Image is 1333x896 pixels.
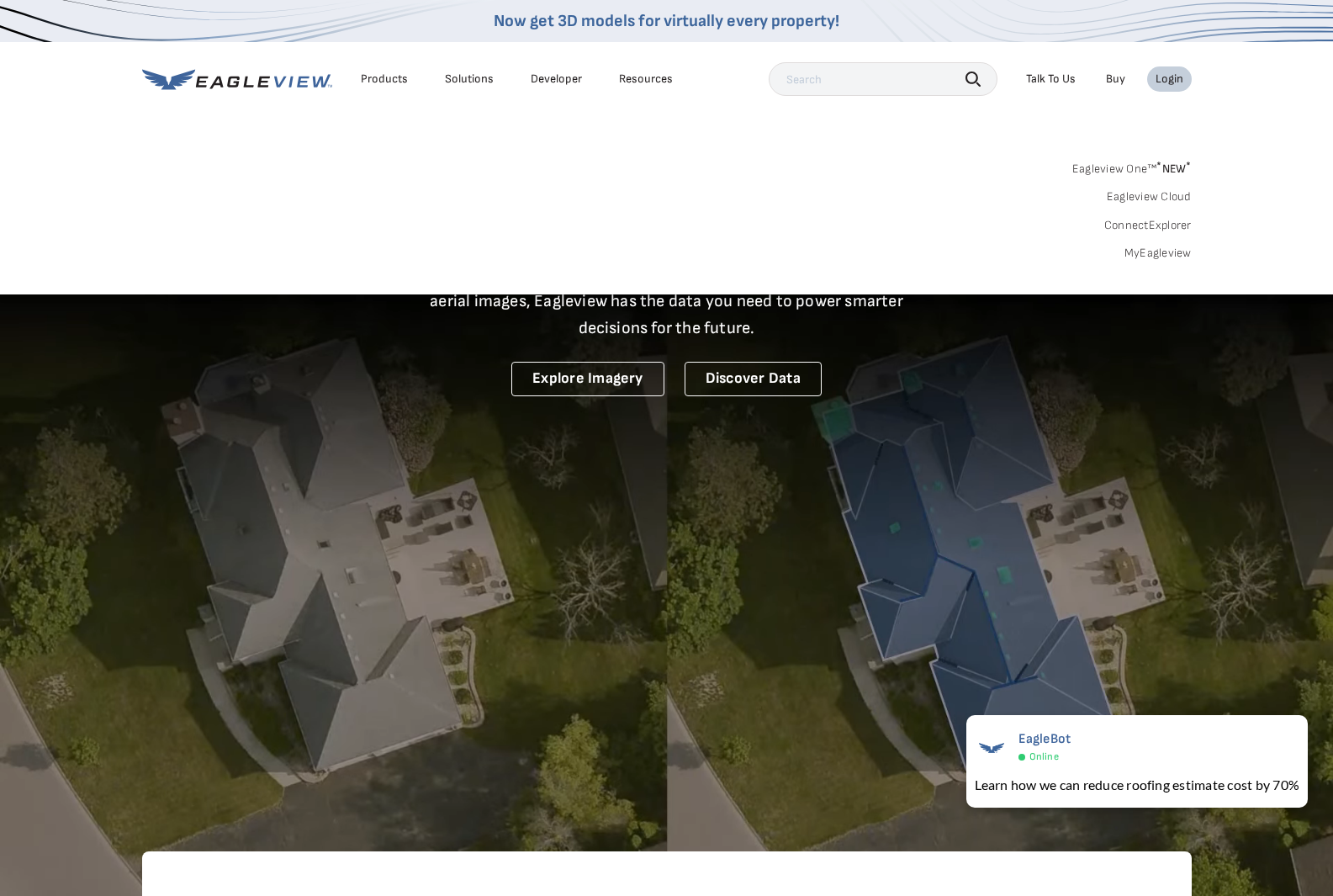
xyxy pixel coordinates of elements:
a: Eagleview Cloud [1107,189,1192,204]
div: Resources [619,72,673,87]
a: Buy [1106,72,1125,87]
span: EagleBot [1018,731,1071,747]
span: NEW [1156,162,1191,176]
span: Online [1029,750,1059,763]
a: Explore Imagery [511,362,664,396]
a: MyEagleview [1124,246,1192,261]
a: Discover Data [685,362,822,396]
p: A new era starts here. Built on more than 3.5 billion high-resolution aerial images, Eagleview ha... [410,261,924,342]
img: EagleBot [975,731,1008,765]
div: Login [1156,72,1183,87]
div: Solutions [445,72,494,87]
a: ConnectExplorer [1104,218,1192,233]
div: Products [361,72,408,87]
a: Developer [531,72,582,87]
a: Eagleview One™*NEW* [1072,156,1192,176]
a: Now get 3D models for virtually every property! [494,11,839,31]
div: Talk To Us [1026,72,1076,87]
input: Search [769,62,997,96]
div: Learn how we can reduce roofing estimate cost by 70% [975,775,1299,795]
